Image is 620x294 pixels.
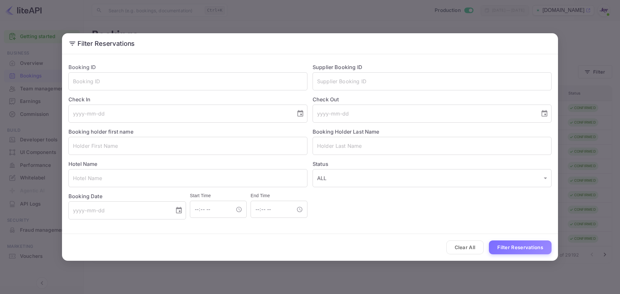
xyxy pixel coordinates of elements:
[68,169,307,187] input: Hotel Name
[68,137,307,155] input: Holder First Name
[446,240,484,254] button: Clear All
[313,105,535,123] input: yyyy-mm-dd
[68,96,307,103] label: Check In
[68,192,186,200] label: Booking Date
[313,96,552,103] label: Check Out
[68,72,307,90] input: Booking ID
[294,107,307,120] button: Choose date
[313,137,552,155] input: Holder Last Name
[68,161,98,167] label: Hotel Name
[68,201,170,219] input: yyyy-mm-dd
[62,33,558,54] h2: Filter Reservations
[313,169,552,187] div: ALL
[172,204,185,217] button: Choose date
[489,240,552,254] button: Filter Reservations
[68,64,96,70] label: Booking ID
[251,192,307,199] h6: End Time
[313,160,552,168] label: Status
[313,128,379,135] label: Booking Holder Last Name
[68,128,133,135] label: Booking holder first name
[313,64,362,70] label: Supplier Booking ID
[538,107,551,120] button: Choose date
[68,105,291,123] input: yyyy-mm-dd
[190,192,247,199] h6: Start Time
[313,72,552,90] input: Supplier Booking ID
